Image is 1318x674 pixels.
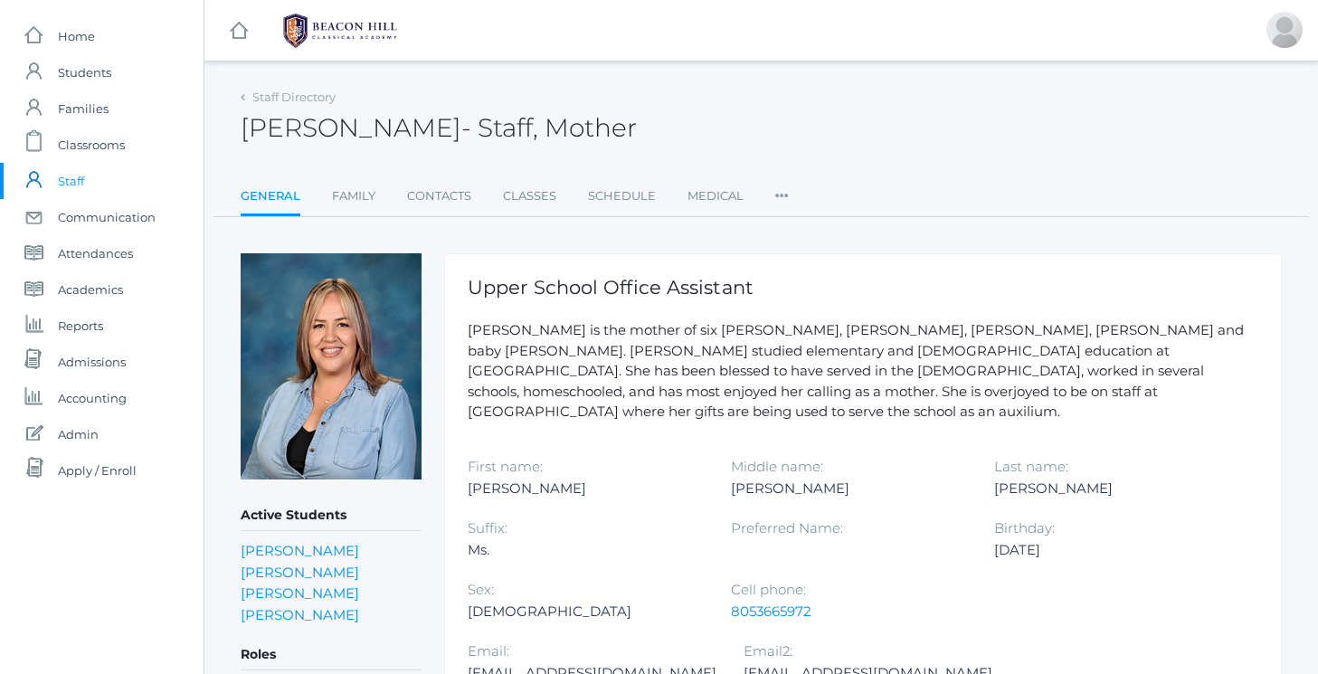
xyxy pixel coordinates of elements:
[994,519,1055,536] label: Birthday:
[58,127,125,163] span: Classrooms
[58,344,126,380] span: Admissions
[272,8,408,53] img: BHCALogos-05-308ed15e86a5a0abce9b8dd61676a3503ac9727e845dece92d48e8588c001991.png
[468,601,704,622] div: [DEMOGRAPHIC_DATA]
[731,603,811,620] a: 8053665972
[58,90,109,127] span: Families
[241,114,637,142] h2: [PERSON_NAME]
[241,640,422,670] h5: Roles
[241,500,422,531] h5: Active Students
[461,112,637,143] span: - Staff, Mother
[687,178,744,214] a: Medical
[58,452,137,489] span: Apply / Enroll
[241,564,359,581] a: [PERSON_NAME]
[994,478,1230,499] div: [PERSON_NAME]
[58,308,103,344] span: Reports
[468,539,704,561] div: Ms.
[468,458,543,475] label: First name:
[468,519,507,536] label: Suffix:
[58,416,99,452] span: Admin
[731,478,967,499] div: [PERSON_NAME]
[503,178,556,214] a: Classes
[731,519,843,536] label: Preferred Name:
[468,277,1258,298] h1: Upper School Office Assistant
[58,163,84,199] span: Staff
[241,253,422,479] img: Jessica Hibbard
[241,542,359,559] a: [PERSON_NAME]
[1266,12,1303,48] div: Shain Hrehniy
[588,178,656,214] a: Schedule
[994,539,1230,561] div: [DATE]
[241,606,359,623] a: [PERSON_NAME]
[332,178,375,214] a: Family
[468,581,494,598] label: Sex:
[252,90,336,104] a: Staff Directory
[994,458,1068,475] label: Last name:
[58,380,127,416] span: Accounting
[407,178,471,214] a: Contacts
[241,584,359,602] a: [PERSON_NAME]
[58,18,95,54] span: Home
[468,320,1258,422] p: [PERSON_NAME] is the mother of six [PERSON_NAME], [PERSON_NAME], [PERSON_NAME], [PERSON_NAME] and...
[58,235,133,271] span: Attendances
[58,271,123,308] span: Academics
[468,478,704,499] div: [PERSON_NAME]
[58,54,111,90] span: Students
[241,178,300,217] a: General
[744,642,792,660] label: Email2:
[731,458,823,475] label: Middle name:
[731,581,806,598] label: Cell phone:
[468,642,509,660] label: Email:
[58,199,156,235] span: Communication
